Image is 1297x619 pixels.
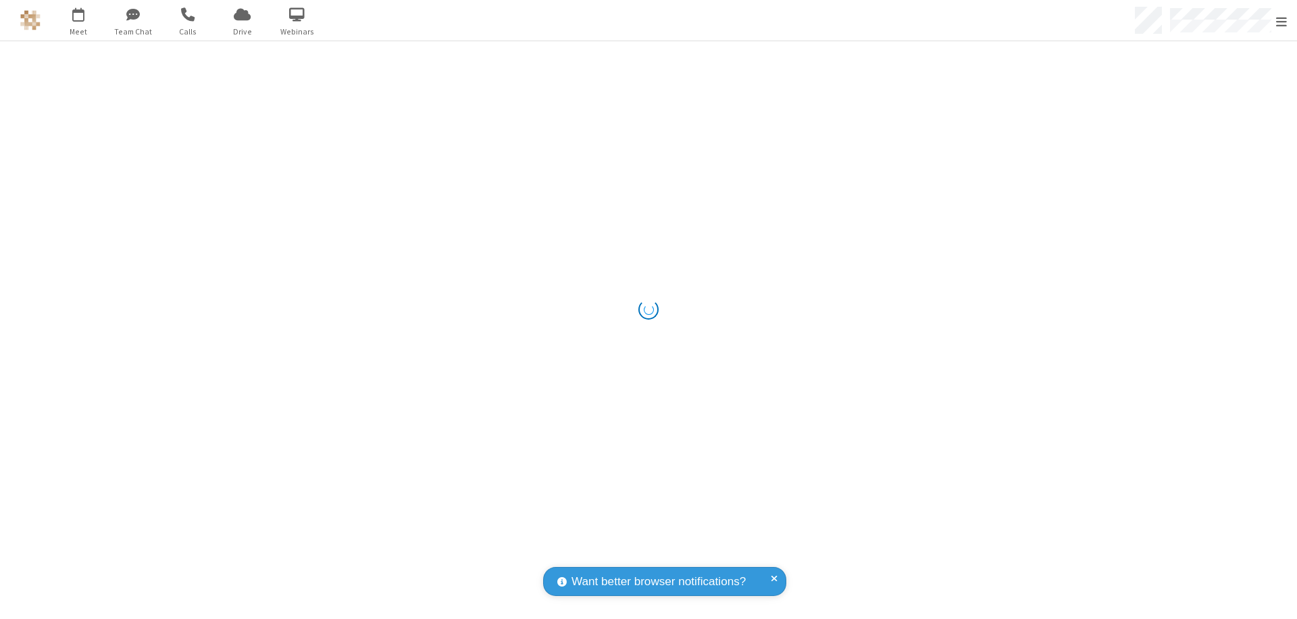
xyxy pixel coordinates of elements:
[162,26,213,38] span: Calls
[107,26,158,38] span: Team Chat
[53,26,103,38] span: Meet
[20,10,41,30] img: QA Selenium DO NOT DELETE OR CHANGE
[272,26,322,38] span: Webinars
[571,573,746,591] span: Want better browser notifications?
[217,26,268,38] span: Drive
